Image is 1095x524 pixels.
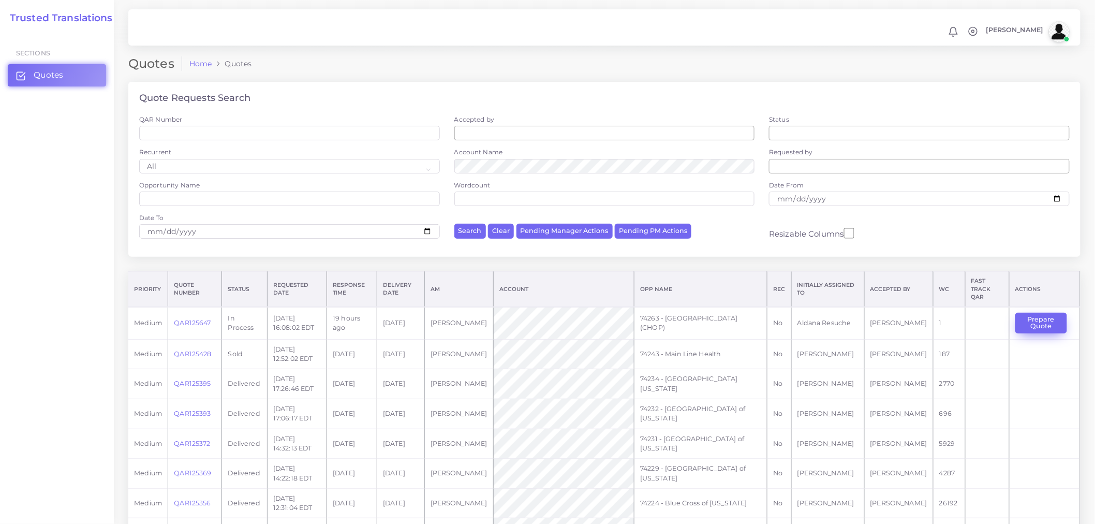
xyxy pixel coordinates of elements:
button: Clear [488,224,514,239]
td: Sold [222,339,267,369]
button: Search [454,224,486,239]
td: [DATE] [377,339,424,369]
td: 74243 - Main Line Health [634,339,767,369]
label: Recurrent [139,148,171,156]
span: medium [134,380,162,387]
td: [DATE] 12:31:04 EDT [267,488,327,518]
td: 74234 - [GEOGRAPHIC_DATA] [US_STATE] [634,369,767,399]
td: [PERSON_NAME] [424,488,493,518]
td: 5929 [933,429,965,459]
th: REC [767,272,791,307]
td: [PERSON_NAME] [864,459,933,489]
td: [PERSON_NAME] [424,459,493,489]
td: In Process [222,307,267,339]
td: 2770 [933,369,965,399]
td: 26192 [933,488,965,518]
label: Status [769,115,789,124]
td: [DATE] 17:06:17 EDT [267,399,327,429]
td: No [767,399,791,429]
td: 696 [933,399,965,429]
td: 19 hours ago [327,307,377,339]
button: Prepare Quote [1015,313,1067,334]
td: [DATE] [377,459,424,489]
td: 74232 - [GEOGRAPHIC_DATA] of [US_STATE] [634,399,767,429]
td: [PERSON_NAME] [791,399,864,429]
td: [DATE] 14:32:13 EDT [267,429,327,459]
td: [DATE] [327,429,377,459]
td: No [767,307,791,339]
td: 74229 - [GEOGRAPHIC_DATA] of [US_STATE] [634,459,767,489]
td: No [767,488,791,518]
td: Aldana Resuche [791,307,864,339]
th: WC [933,272,965,307]
a: QAR125369 [174,469,211,477]
td: [DATE] 17:26:46 EDT [267,369,327,399]
td: [DATE] [327,399,377,429]
span: Quotes [34,69,63,81]
a: QAR125372 [174,440,210,447]
a: Quotes [8,64,106,86]
label: Date From [769,181,804,190]
th: Delivery Date [377,272,424,307]
td: [DATE] [377,399,424,429]
td: No [767,369,791,399]
label: Accepted by [454,115,495,124]
td: No [767,429,791,459]
a: [PERSON_NAME]avatar [981,21,1073,42]
li: Quotes [212,59,251,69]
td: [PERSON_NAME] [791,429,864,459]
span: Sections [16,49,50,57]
button: Pending PM Actions [615,224,691,239]
a: QAR125395 [174,380,211,387]
a: QAR125647 [174,319,211,327]
td: [DATE] [327,339,377,369]
td: [PERSON_NAME] [864,369,933,399]
td: 74224 - Blue Cross of [US_STATE] [634,488,767,518]
td: [DATE] [377,307,424,339]
td: No [767,459,791,489]
input: Resizable Columns [844,227,854,240]
a: Trusted Translations [3,12,113,24]
h2: Quotes [128,56,182,71]
td: Delivered [222,429,267,459]
a: Prepare Quote [1015,318,1074,326]
th: Response Time [327,272,377,307]
img: avatar [1049,21,1070,42]
th: Actions [1009,272,1080,307]
span: [PERSON_NAME] [986,27,1043,34]
td: 187 [933,339,965,369]
td: [PERSON_NAME] [864,399,933,429]
td: Delivered [222,399,267,429]
th: Fast Track QAR [965,272,1009,307]
td: [DATE] [377,369,424,399]
td: [DATE] 16:08:02 EDT [267,307,327,339]
td: [DATE] [377,429,424,459]
td: Delivered [222,488,267,518]
td: [DATE] [327,459,377,489]
label: Date To [139,213,164,222]
td: 1 [933,307,965,339]
td: [PERSON_NAME] [791,459,864,489]
td: [PERSON_NAME] [424,399,493,429]
td: [PERSON_NAME] [791,339,864,369]
a: QAR125428 [174,350,211,358]
span: medium [134,440,162,447]
th: Opp Name [634,272,767,307]
span: medium [134,319,162,327]
span: medium [134,469,162,477]
td: [PERSON_NAME] [864,429,933,459]
label: Requested by [769,148,813,156]
th: Priority [128,272,168,307]
th: Requested Date [267,272,327,307]
td: [DATE] [327,488,377,518]
td: 74231 - [GEOGRAPHIC_DATA] of [US_STATE] [634,429,767,459]
td: [DATE] 12:52:02 EDT [267,339,327,369]
button: Pending Manager Actions [516,224,613,239]
td: [PERSON_NAME] [424,369,493,399]
td: [PERSON_NAME] [864,307,933,339]
label: Wordcount [454,181,491,190]
th: Status [222,272,267,307]
span: medium [134,350,162,358]
h4: Quote Requests Search [139,93,250,104]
